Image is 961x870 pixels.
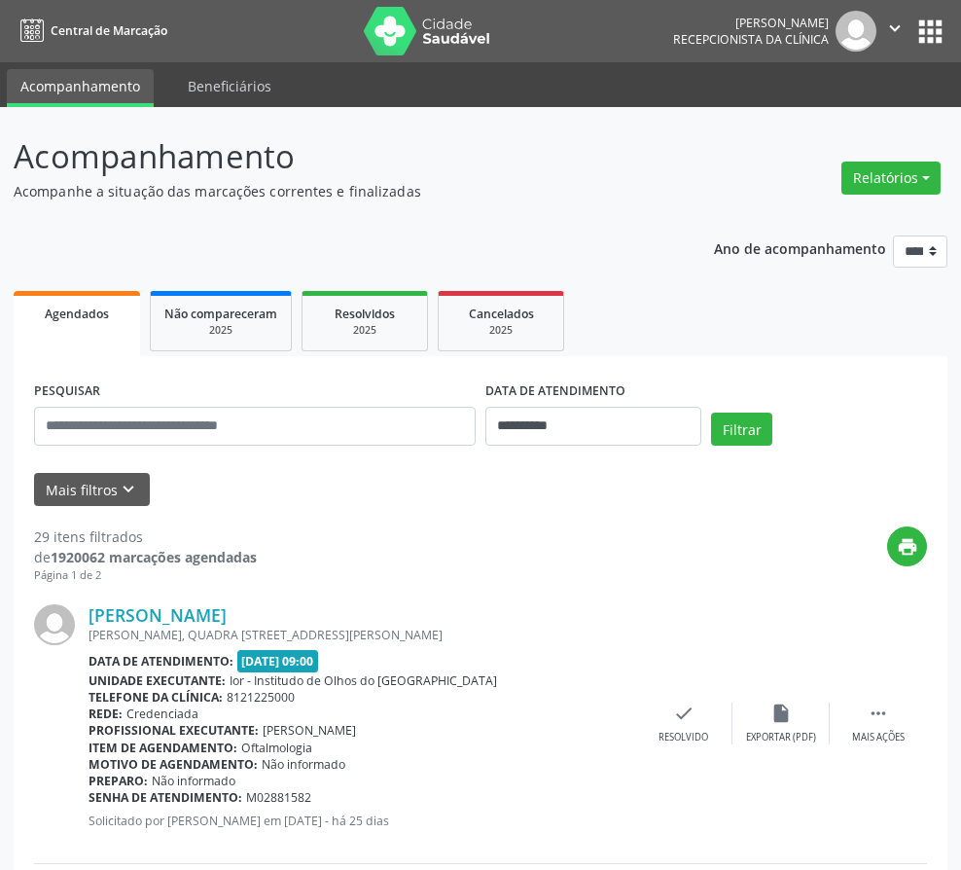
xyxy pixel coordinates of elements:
[227,689,295,706] span: 8121225000
[89,740,237,756] b: Item de agendamento:
[913,15,947,49] button: apps
[89,773,148,789] b: Preparo:
[34,567,257,584] div: Página 1 de 2
[89,756,258,773] b: Motivo de agendamento:
[89,789,242,806] b: Senha de atendimento:
[89,653,233,670] b: Data de atendimento:
[164,323,277,338] div: 2025
[14,132,667,181] p: Acompanhamento
[34,526,257,547] div: 29 itens filtrados
[89,604,227,626] a: [PERSON_NAME]
[897,536,918,558] i: print
[237,650,319,672] span: [DATE] 09:00
[658,731,708,744] div: Resolvido
[469,306,534,322] span: Cancelados
[89,689,223,706] b: Telefone da clínica:
[118,479,139,500] i: keyboard_arrow_down
[34,547,257,567] div: de
[876,11,913,52] button: 
[263,722,356,739] span: [PERSON_NAME]
[841,162,941,195] button: Relatórios
[164,306,277,322] span: Não compareceram
[887,526,927,566] button: print
[45,306,109,322] span: Agendados
[246,789,311,806] span: M02881582
[89,672,226,689] b: Unidade executante:
[335,306,395,322] span: Resolvidos
[89,706,123,722] b: Rede:
[746,731,816,744] div: Exportar (PDF)
[770,703,792,724] i: insert_drive_file
[316,323,413,338] div: 2025
[485,377,625,407] label: DATA DE ATENDIMENTO
[126,706,198,722] span: Credenciada
[262,756,345,773] span: Não informado
[868,703,889,724] i: 
[152,773,235,789] span: Não informado
[714,236,886,260] p: Ano de acompanhamento
[174,69,285,103] a: Beneficiários
[14,181,667,201] p: Acompanhe a situação das marcações correntes e finalizadas
[452,323,550,338] div: 2025
[836,11,876,52] img: img
[89,722,259,739] b: Profissional executante:
[7,69,154,107] a: Acompanhamento
[89,813,635,829] p: Solicitado por [PERSON_NAME] em [DATE] - há 25 dias
[89,627,635,643] div: [PERSON_NAME], QUADRA [STREET_ADDRESS][PERSON_NAME]
[673,703,694,724] i: check
[673,15,829,31] div: [PERSON_NAME]
[34,473,150,507] button: Mais filtroskeyboard_arrow_down
[884,18,906,39] i: 
[230,672,497,689] span: Ior - Institudo de Olhos do [GEOGRAPHIC_DATA]
[241,740,312,756] span: Oftalmologia
[51,22,167,39] span: Central de Marcação
[14,15,167,47] a: Central de Marcação
[711,413,772,446] button: Filtrar
[34,604,75,645] img: img
[34,377,100,407] label: PESQUISAR
[673,31,829,48] span: Recepcionista da clínica
[51,548,257,566] strong: 1920062 marcações agendadas
[852,731,905,744] div: Mais ações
